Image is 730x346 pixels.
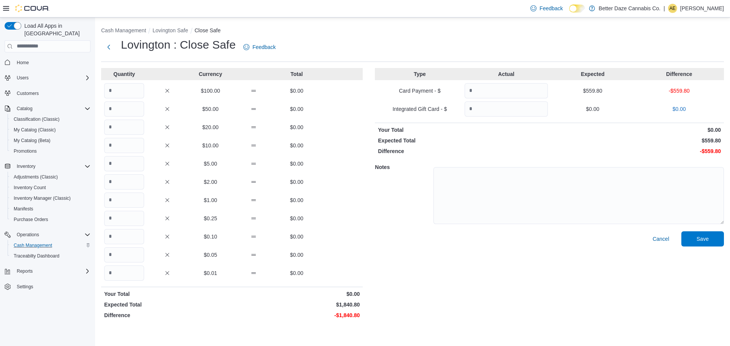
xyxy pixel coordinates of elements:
button: Purchase Orders [8,214,94,225]
span: AE [670,4,676,13]
a: Customers [14,89,42,98]
button: Classification (Classic) [8,114,94,125]
span: Promotions [11,147,90,156]
button: Operations [14,230,42,239]
span: My Catalog (Beta) [14,137,51,144]
p: Difference [104,311,230,319]
p: $0.00 [551,126,721,134]
span: Settings [17,284,33,290]
span: Catalog [14,104,90,113]
a: Manifests [11,204,36,213]
p: $0.00 [277,142,317,149]
input: Quantity [104,120,144,135]
nav: An example of EuiBreadcrumbs [101,27,724,36]
button: Reports [2,266,94,276]
p: $559.80 [551,87,634,95]
button: Users [14,73,32,82]
input: Quantity [104,83,144,98]
p: $20.00 [190,123,230,131]
p: $0.01 [190,269,230,277]
a: Feedback [240,39,279,55]
button: Customers [2,88,94,99]
p: $1,840.80 [233,301,360,308]
input: Quantity [104,193,144,208]
span: My Catalog (Classic) [14,127,56,133]
span: Inventory Count [11,183,90,192]
p: $0.00 [277,269,317,277]
p: $0.00 [277,215,317,222]
a: Traceabilty Dashboard [11,251,62,261]
p: $0.00 [277,87,317,95]
p: $50.00 [190,105,230,113]
p: $0.00 [277,160,317,167]
input: Quantity [104,101,144,117]
span: My Catalog (Beta) [11,136,90,145]
span: Manifests [11,204,90,213]
a: Classification (Classic) [11,115,63,124]
a: Promotions [11,147,40,156]
p: $0.00 [277,196,317,204]
span: Settings [14,282,90,291]
span: Inventory Manager (Classic) [14,195,71,201]
span: Manifests [14,206,33,212]
input: Quantity [104,138,144,153]
p: $0.00 [551,105,634,113]
button: Inventory [2,161,94,172]
p: Card Payment - $ [378,87,461,95]
a: Feedback [527,1,566,16]
p: $0.00 [233,290,360,298]
span: Purchase Orders [14,216,48,223]
span: Traceabilty Dashboard [14,253,59,259]
span: Classification (Classic) [14,116,60,122]
p: Type [378,70,461,78]
p: $5.00 [190,160,230,167]
p: Expected Total [378,137,548,144]
p: $0.00 [277,105,317,113]
p: Expected [551,70,634,78]
span: Adjustments (Classic) [11,172,90,182]
button: Adjustments (Classic) [8,172,94,182]
button: Promotions [8,146,94,156]
button: Manifests [8,204,94,214]
p: Expected Total [104,301,230,308]
a: My Catalog (Beta) [11,136,54,145]
p: Better Daze Cannabis Co. [599,4,661,13]
p: Integrated Gift Card - $ [378,105,461,113]
a: Adjustments (Classic) [11,172,61,182]
button: Cancel [649,231,672,246]
p: Difference [378,147,548,155]
button: Next [101,39,116,55]
p: $10.00 [190,142,230,149]
span: My Catalog (Classic) [11,125,90,134]
h5: Notes [375,160,432,175]
button: Save [681,231,724,246]
input: Quantity [104,265,144,281]
div: Alyssa Escandon [668,4,677,13]
button: Inventory [14,162,38,171]
span: Home [17,60,29,66]
button: Traceabilty Dashboard [8,251,94,261]
button: Cash Management [101,27,146,33]
span: Inventory [14,162,90,171]
input: Dark Mode [569,5,585,13]
p: Your Total [104,290,230,298]
p: $0.00 [638,105,721,113]
span: Cash Management [11,241,90,250]
input: Quantity [465,101,548,117]
span: Classification (Classic) [11,115,90,124]
img: Cova [15,5,49,12]
input: Quantity [104,211,144,226]
input: Quantity [465,83,548,98]
p: Currency [190,70,230,78]
p: | [663,4,665,13]
button: My Catalog (Classic) [8,125,94,135]
p: -$559.80 [638,87,721,95]
p: $1.00 [190,196,230,204]
input: Quantity [104,174,144,190]
span: Reports [17,268,33,274]
span: Promotions [14,148,37,154]
p: Your Total [378,126,548,134]
span: Adjustments (Classic) [14,174,58,180]
button: Users [2,73,94,83]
